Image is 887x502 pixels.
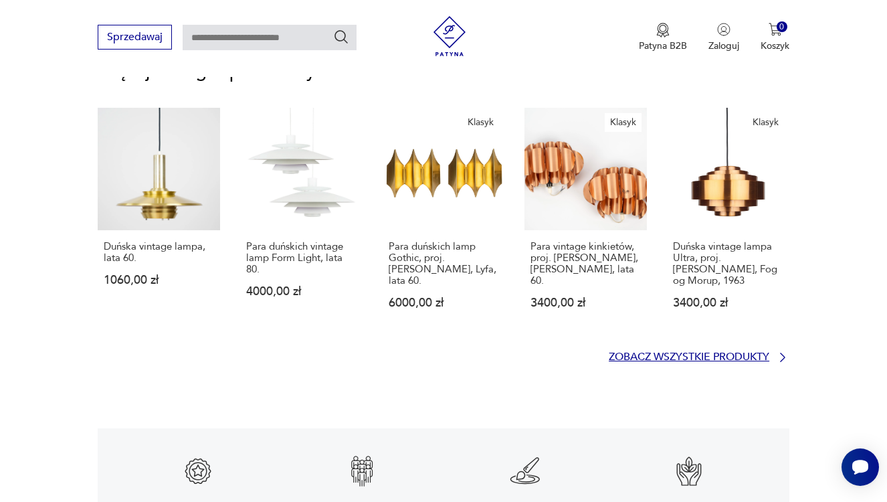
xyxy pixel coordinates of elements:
[246,241,357,275] p: Para duńskich vintage lamp Form Light, lata 80.
[346,455,378,487] img: Znak gwarancji jakości
[530,297,641,309] p: 3400,00 zł
[524,108,647,335] a: KlasykPara vintage kinkietów, proj. Thorsten Orrling, Hans-Agne Jakobsson, lata 60.Para vintage k...
[429,16,470,56] img: Patyna - sklep z meblami i dekoracjami vintage
[708,23,739,52] button: Zaloguj
[842,448,879,486] iframe: Smartsupp widget button
[104,241,214,264] p: Duńska vintage lampa, lata 60.
[389,297,499,309] p: 6000,00 zł
[667,108,789,335] a: KlasykDuńska vintage lampa Ultra, proj. Jo Hammerborg, Fog og Morup, 1963Duńska vintage lampa Ult...
[761,23,789,52] button: 0Koszyk
[383,108,505,335] a: KlasykPara duńskich lamp Gothic, proj. Bent Karlby, Lyfa, lata 60.Para duńskich lamp Gothic, proj...
[761,39,789,52] p: Koszyk
[639,39,687,52] p: Patyna B2B
[673,297,783,309] p: 3400,00 zł
[98,33,172,43] a: Sprzedawaj
[98,25,172,50] button: Sprzedawaj
[609,353,769,361] p: Zobacz wszystkie produkty
[98,64,789,80] p: Więcej od tego sprzedawcy
[104,274,214,286] p: 1060,00 zł
[673,455,705,487] img: Znak gwarancji jakości
[777,21,788,33] div: 0
[246,286,357,297] p: 4000,00 zł
[333,29,349,45] button: Szukaj
[717,23,730,36] img: Ikonka użytkownika
[240,108,363,335] a: Para duńskich vintage lamp Form Light, lata 80.Para duńskich vintage lamp Form Light, lata 80.400...
[389,241,499,286] p: Para duńskich lamp Gothic, proj. [PERSON_NAME], Lyfa, lata 60.
[656,23,670,37] img: Ikona medalu
[609,351,789,364] a: Zobacz wszystkie produkty
[639,23,687,52] a: Ikona medaluPatyna B2B
[182,455,214,487] img: Znak gwarancji jakości
[530,241,641,286] p: Para vintage kinkietów, proj. [PERSON_NAME], [PERSON_NAME], lata 60.
[708,39,739,52] p: Zaloguj
[769,23,782,36] img: Ikona koszyka
[98,108,220,335] a: Duńska vintage lampa, lata 60.Duńska vintage lampa, lata 60.1060,00 zł
[509,455,541,487] img: Znak gwarancji jakości
[639,23,687,52] button: Patyna B2B
[673,241,783,286] p: Duńska vintage lampa Ultra, proj. [PERSON_NAME], Fog og Morup, 1963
